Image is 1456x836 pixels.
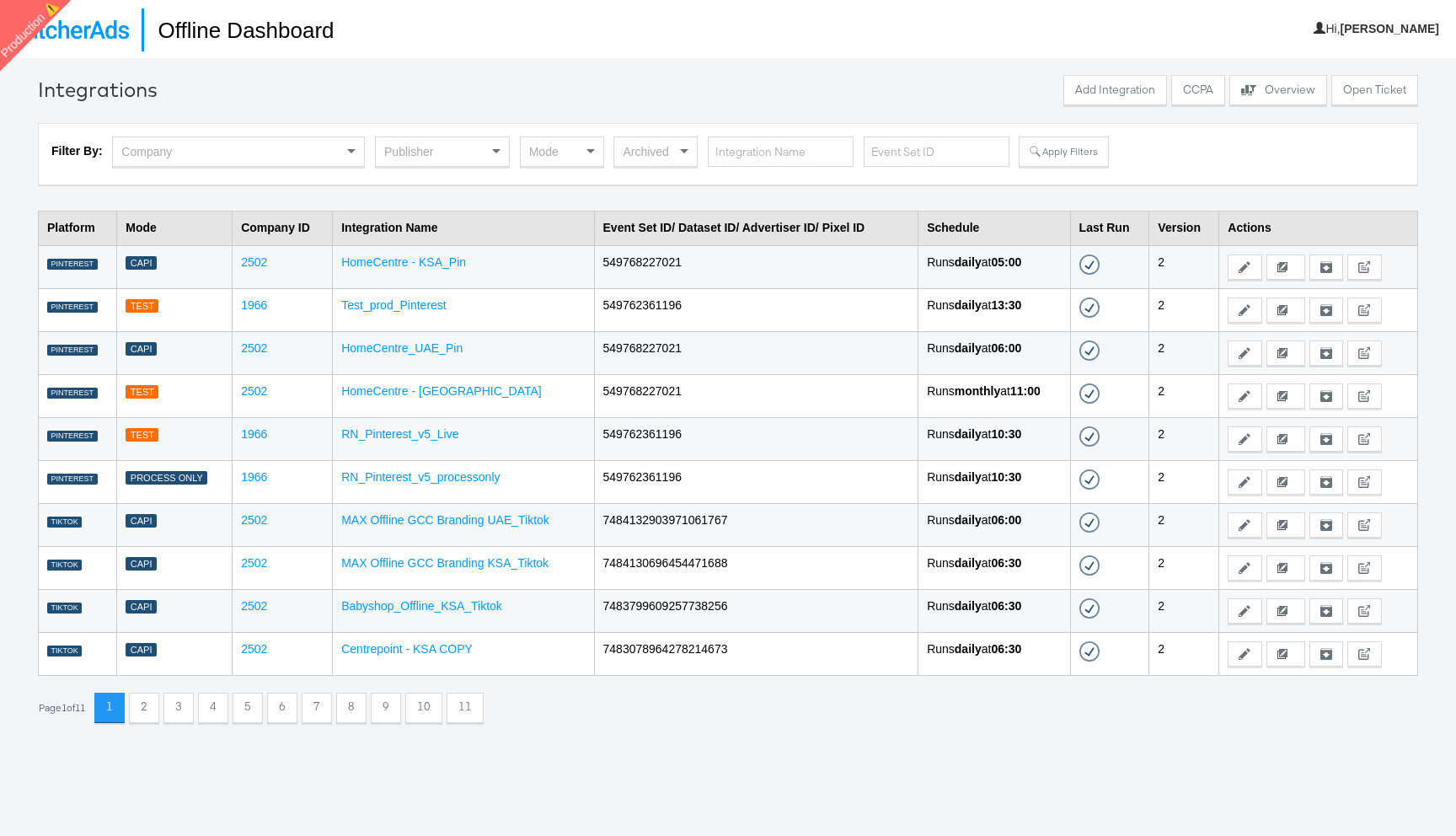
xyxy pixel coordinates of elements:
[241,556,267,570] a: 2502
[233,211,333,245] th: Company ID
[918,417,1070,460] td: Runs at
[241,341,267,355] a: 2502
[47,646,82,657] div: TIKTOK
[241,427,267,441] a: 1966
[163,693,194,723] button: 3
[241,255,267,269] a: 2502
[126,514,157,528] div: Capi
[991,298,1021,312] strong: 13:30
[991,470,1021,484] strong: 10:30
[1229,75,1327,105] button: Overview
[1341,22,1439,35] b: [PERSON_NAME]
[1149,546,1219,589] td: 2
[1063,75,1167,105] button: Add Integration
[1149,211,1219,245] th: Version
[1063,75,1167,110] a: Add Integration
[47,431,98,442] div: PINTEREST
[1171,75,1225,105] button: CCPA
[1149,589,1219,632] td: 2
[302,693,332,723] button: 7
[233,693,263,723] button: 5
[991,427,1021,441] strong: 10:30
[126,471,207,485] div: Process Only
[991,255,1021,269] strong: 05:00
[1149,331,1219,374] td: 2
[47,603,82,614] div: TIKTOK
[594,331,918,374] td: 549768227021
[341,470,500,484] a: RN_Pinterest_v5_processonly
[126,557,157,571] div: Capi
[594,417,918,460] td: 549762361196
[955,642,982,656] strong: daily
[1070,211,1149,245] th: Last Run
[341,341,463,355] a: HomeCentre_UAE_Pin
[341,384,542,398] a: HomeCentre - [GEOGRAPHIC_DATA]
[955,513,982,527] strong: daily
[126,428,158,442] div: Test
[241,513,267,527] a: 2502
[1149,632,1219,675] td: 2
[142,8,334,51] h1: Offline Dashboard
[341,298,447,312] a: Test_prod_Pinterest
[47,302,98,313] div: PINTEREST
[955,556,982,570] strong: daily
[117,211,233,245] th: Mode
[341,513,549,527] a: MAX Offline GCC Branding UAE_Tiktok
[371,693,401,723] button: 9
[241,384,267,398] a: 2502
[594,374,918,417] td: 549768227021
[1171,75,1225,110] a: CCPA
[1019,137,1108,167] button: Apply Filters
[918,503,1070,546] td: Runs at
[38,702,86,714] div: Page 1 of 11
[1331,75,1418,110] a: Open Ticket
[39,211,117,245] th: Platform
[1219,211,1418,245] th: Actions
[47,259,98,271] div: PINTEREST
[594,245,918,288] td: 549768227021
[991,642,1021,656] strong: 06:30
[126,643,157,657] div: Capi
[918,288,1070,331] td: Runs at
[267,693,297,723] button: 6
[594,546,918,589] td: 7484130696454471688
[955,255,982,269] strong: daily
[341,642,473,656] a: Centrepoint - KSA COPY
[341,255,466,269] a: HomeCentre - KSA_Pin
[918,589,1070,632] td: Runs at
[955,384,1000,398] strong: monthly
[918,374,1070,417] td: Runs at
[991,341,1021,355] strong: 06:00
[918,245,1070,288] td: Runs at
[594,211,918,245] th: Event Set ID/ Dataset ID/ Advertiser ID/ Pixel ID
[126,299,158,313] div: Test
[955,341,982,355] strong: daily
[991,513,1021,527] strong: 06:00
[38,75,158,104] div: Integrations
[241,470,267,484] a: 1966
[1331,75,1418,105] button: Open Ticket
[198,693,228,723] button: 4
[1149,460,1219,503] td: 2
[405,693,442,723] button: 10
[13,20,129,39] img: StitcherAds
[1229,75,1327,110] a: Overview
[341,599,502,613] a: Babyshop_Offline_KSA_Tiktok
[614,137,697,166] div: Archived
[126,385,158,399] div: Test
[594,503,918,546] td: 7484132903971061767
[1010,384,1041,398] strong: 11:00
[47,560,82,571] div: TIKTOK
[47,517,82,528] div: TIKTOK
[94,693,125,723] button: 1
[918,546,1070,589] td: Runs at
[47,345,98,356] div: PINTEREST
[955,298,982,312] strong: daily
[955,427,982,441] strong: daily
[918,211,1070,245] th: Schedule
[1149,503,1219,546] td: 2
[864,137,1009,168] input: Event Set ID
[129,693,159,723] button: 2
[1149,374,1219,417] td: 2
[955,599,982,613] strong: daily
